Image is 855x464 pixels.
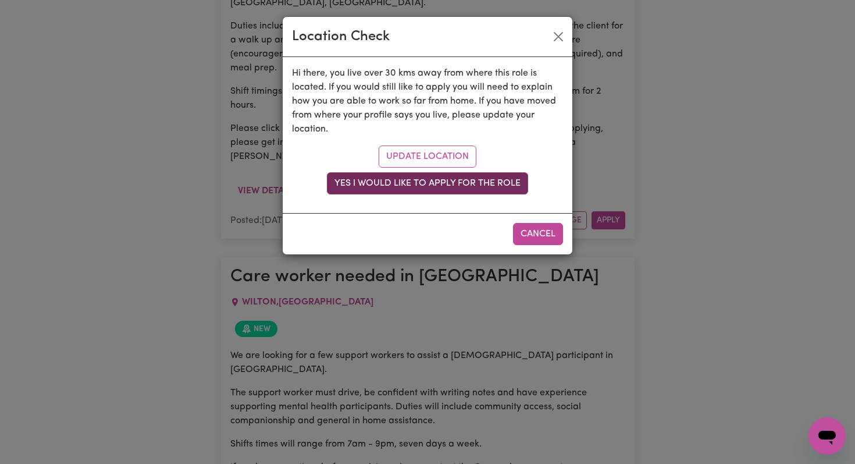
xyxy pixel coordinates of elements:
[808,417,846,455] iframe: Button to launch messaging window
[292,26,390,47] div: Location Check
[549,27,568,46] button: Close
[379,146,476,168] a: Update location
[513,223,563,245] button: Cancel
[327,172,528,194] button: Yes I would like to apply for the role
[292,66,563,136] p: Hi there, you live over 30 kms away from where this role is located. If you would still like to a...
